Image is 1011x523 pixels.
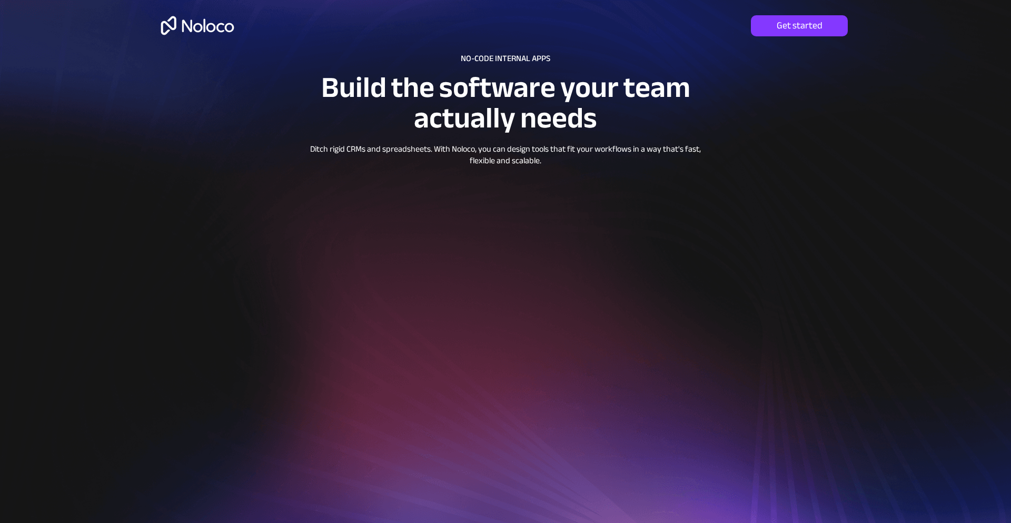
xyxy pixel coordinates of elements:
span: NO-CODE INTERNAL APPS [461,51,550,66]
span: Build the software your team actually needs [321,60,690,145]
span: Get started [751,20,848,32]
iframe: Platform overview [213,177,796,490]
span: Ditch rigid CRMs and spreadsheets. With Noloco, you can design tools that fit your workflows in a... [310,141,701,169]
a: Get started [751,15,848,36]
